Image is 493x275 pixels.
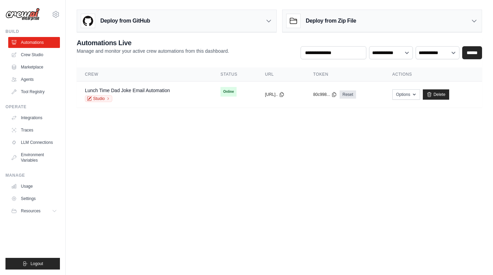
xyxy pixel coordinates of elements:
[8,137,60,148] a: LLM Connections
[384,67,482,82] th: Actions
[5,173,60,178] div: Manage
[21,208,40,214] span: Resources
[8,125,60,136] a: Traces
[77,48,229,54] p: Manage and monitor your active crew automations from this dashboard.
[8,74,60,85] a: Agents
[305,67,384,82] th: Token
[8,181,60,192] a: Usage
[5,258,60,270] button: Logout
[85,88,170,93] a: Lunch Time Dad Joke Email Automation
[30,261,43,266] span: Logout
[5,29,60,34] div: Build
[392,89,420,100] button: Options
[8,86,60,97] a: Tool Registry
[5,8,40,21] img: Logo
[77,38,229,48] h2: Automations Live
[81,14,95,28] img: GitHub Logo
[8,149,60,166] a: Environment Variables
[8,37,60,48] a: Automations
[340,90,356,99] a: Reset
[8,62,60,73] a: Marketplace
[8,193,60,204] a: Settings
[212,67,257,82] th: Status
[8,49,60,60] a: Crew Studio
[100,17,150,25] h3: Deploy from GitHub
[257,67,305,82] th: URL
[5,104,60,110] div: Operate
[8,205,60,216] button: Resources
[220,87,237,97] span: Online
[423,89,449,100] a: Delete
[306,17,356,25] h3: Deploy from Zip File
[8,112,60,123] a: Integrations
[313,92,337,97] button: 80c998...
[77,67,212,82] th: Crew
[85,95,112,102] a: Studio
